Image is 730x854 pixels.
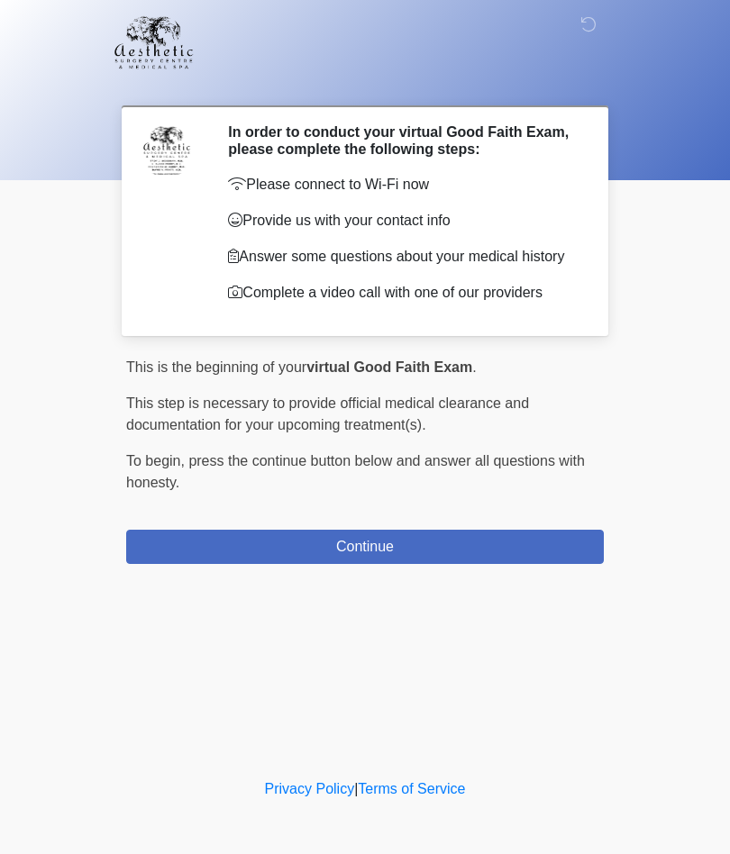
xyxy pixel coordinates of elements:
[126,453,585,490] span: press the continue button below and answer all questions with honesty.
[126,359,306,375] span: This is the beginning of your
[140,123,194,177] img: Agent Avatar
[108,14,199,71] img: Aesthetic Surgery Centre, PLLC Logo
[228,123,577,158] h2: In order to conduct your virtual Good Faith Exam, please complete the following steps:
[228,210,577,232] p: Provide us with your contact info
[306,359,472,375] strong: virtual Good Faith Exam
[228,282,577,304] p: Complete a video call with one of our providers
[126,453,188,468] span: To begin,
[265,781,355,796] a: Privacy Policy
[126,395,529,432] span: This step is necessary to provide official medical clearance and documentation for your upcoming ...
[228,246,577,268] p: Answer some questions about your medical history
[358,781,465,796] a: Terms of Service
[126,530,604,564] button: Continue
[354,781,358,796] a: |
[228,174,577,195] p: Please connect to Wi-Fi now
[472,359,476,375] span: .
